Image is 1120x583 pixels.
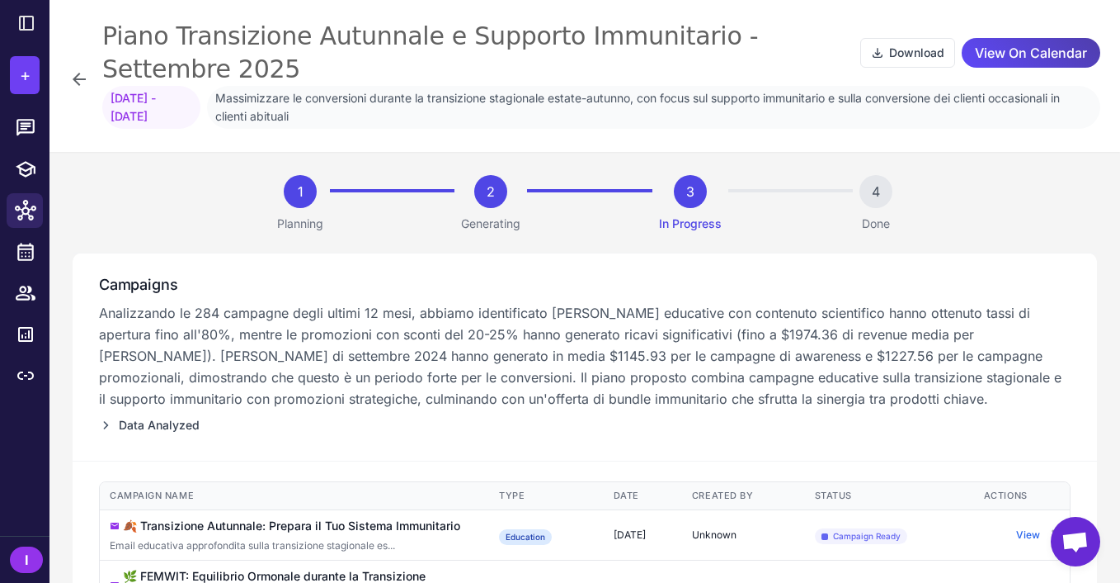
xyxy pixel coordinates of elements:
a: Aprire la chat [1051,517,1100,566]
div: Piano Transizione Autunnale e Supporto Immunitario - Settembre 2025 [102,20,860,86]
div: 2 [474,175,507,208]
th: Actions [974,482,1070,510]
th: Type [489,482,604,510]
p: Analizzando le 284 campagne degli ultimi 12 mesi, abbiamo identificato [PERSON_NAME] educative co... [99,302,1071,410]
button: Download [860,38,955,68]
th: Status [805,482,974,510]
button: View [1016,528,1040,543]
div: I [10,547,43,573]
th: Date [604,482,682,510]
span: View On Calendar [975,39,1087,68]
div: Click to edit [110,538,479,553]
div: 4 [859,175,892,208]
span: + [20,63,31,88]
div: 🍂 Transizione Autunnale: Prepara il Tuo Sistema Immunitario [123,517,460,535]
p: Done [862,215,890,233]
p: Planning [277,215,323,233]
span: [DATE] - [DATE] [102,86,200,129]
p: In Progress [659,215,722,233]
div: Unknown [692,528,795,543]
span: Data Analyzed [119,416,200,434]
span: Campaign Ready [815,528,907,544]
th: Campaign Name [100,482,489,510]
h3: Campaigns [99,273,1071,296]
span: Massimizzare le conversioni durante la transizione stagionale estate-autunno, con focus sul suppo... [207,86,1100,129]
th: Created By [682,482,805,510]
div: Education [499,529,552,545]
p: Generating [461,215,520,233]
div: 1 [284,175,317,208]
div: [DATE] [614,528,672,543]
button: + [10,56,40,94]
div: 3 [674,175,707,208]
